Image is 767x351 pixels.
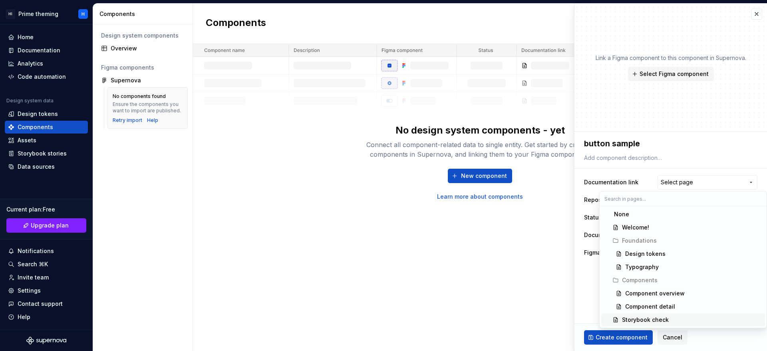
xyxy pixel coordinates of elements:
[622,316,669,324] div: Storybook check
[600,206,767,328] div: Search in pages...
[622,237,657,245] div: Foundations
[625,263,659,271] div: Typography
[625,289,685,297] div: Component overview
[600,191,767,206] input: Search in pages...
[622,276,658,284] div: Components
[614,210,629,218] div: None
[622,223,649,231] div: Welcome!
[625,250,666,258] div: Design tokens
[625,303,675,311] div: Component detail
